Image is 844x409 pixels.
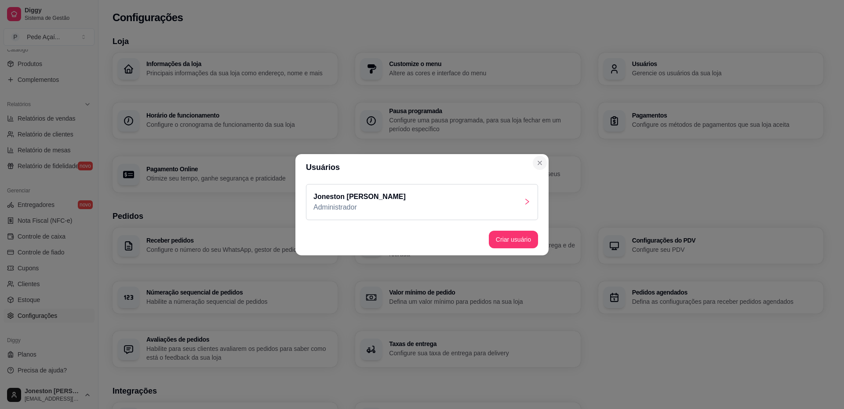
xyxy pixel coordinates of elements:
[489,231,538,248] button: Criar usuário
[313,202,406,213] p: Administrador
[533,156,547,170] button: Close
[524,198,531,205] span: right
[313,192,406,202] p: Joneston [PERSON_NAME]
[295,154,549,181] header: Usuários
